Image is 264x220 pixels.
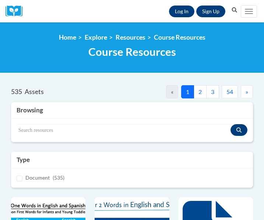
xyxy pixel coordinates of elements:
[246,88,248,95] span: »
[6,6,28,17] a: Cox Campus
[169,6,194,17] a: Log In
[6,6,28,17] img: Logo brand
[154,33,205,41] a: Course Resources
[85,33,107,41] a: Explore
[181,85,194,98] button: 1
[59,33,76,41] a: Home
[53,174,64,181] span: (535)
[196,6,225,17] a: Register
[17,155,247,164] h3: Type
[206,85,219,98] button: 3
[17,106,247,115] h3: Browsing
[194,85,207,98] button: 2
[229,6,240,15] button: Search
[241,85,253,98] button: Next
[222,85,238,98] button: 54
[25,88,44,95] span: Assets
[132,85,253,98] nav: Pagination Navigation
[17,124,230,137] input: Search resources
[11,88,22,95] span: 535
[25,174,50,181] span: Document
[88,45,176,58] span: Course Resources
[230,124,247,136] button: Search resources
[116,33,145,41] a: Resources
